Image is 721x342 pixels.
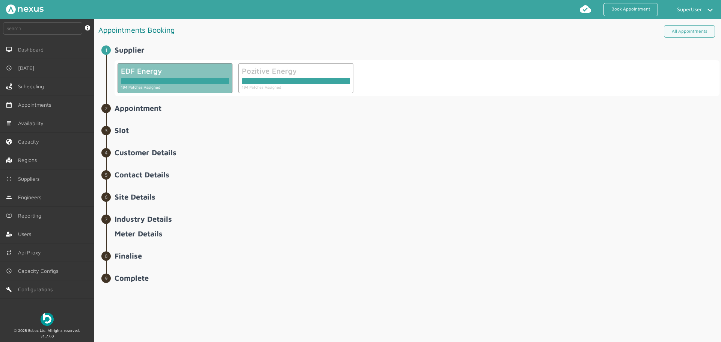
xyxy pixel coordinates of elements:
[18,47,47,53] span: Dashboard
[579,3,591,15] img: md-cloud-done.svg
[18,120,47,126] span: Availability
[115,104,719,112] h2: Appointment ️️️
[6,194,12,200] img: md-people.svg
[115,45,719,54] h2: Supplier ️️️
[18,157,40,163] span: Regions
[6,102,12,108] img: appointments-left-menu.svg
[115,229,719,238] h2: Meter Details
[115,192,719,201] h2: Site Details
[18,286,56,292] span: Configurations
[6,47,12,53] img: md-desktop.svg
[18,231,34,237] span: Users
[18,213,44,219] span: Reporting
[18,102,54,108] span: Appointments
[6,139,12,145] img: capacity-left-menu.svg
[18,250,44,256] span: Api Proxy
[18,194,44,200] span: Engineers
[6,176,12,182] img: md-contract.svg
[121,85,160,89] small: 194 Patches Assigned
[115,148,719,157] h2: Customer Details ️️️
[18,65,37,71] span: [DATE]
[18,176,42,182] span: Suppliers
[41,313,54,326] img: Beboc Logo
[115,126,719,135] h2: Slot ️️️
[6,5,44,14] img: Nexus
[6,268,12,274] img: md-time.svg
[6,83,12,89] img: scheduling-left-menu.svg
[242,67,350,75] div: Pozitive Energy
[115,215,719,223] h2: Industry Details
[3,22,82,35] input: Search by: Ref, PostCode, MPAN, MPRN, Account, Customer
[6,250,12,256] img: md-repeat.svg
[664,25,715,38] a: All Appointments
[6,213,12,219] img: md-book.svg
[98,22,409,38] h1: Appointments Booking
[18,83,47,89] span: Scheduling
[242,85,281,89] small: 194 Patches Assigned
[6,157,12,163] img: regions.left-menu.svg
[115,251,719,260] h2: Finalise
[6,120,12,126] img: md-list.svg
[115,170,719,179] h2: Contact Details
[18,139,42,145] span: Capacity
[6,286,12,292] img: md-build.svg
[6,65,12,71] img: md-time.svg
[121,67,229,75] div: EDF Energy
[603,3,658,16] a: Book Appointment
[18,268,61,274] span: Capacity Configs
[6,231,12,237] img: user-left-menu.svg
[115,274,719,282] h2: Complete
